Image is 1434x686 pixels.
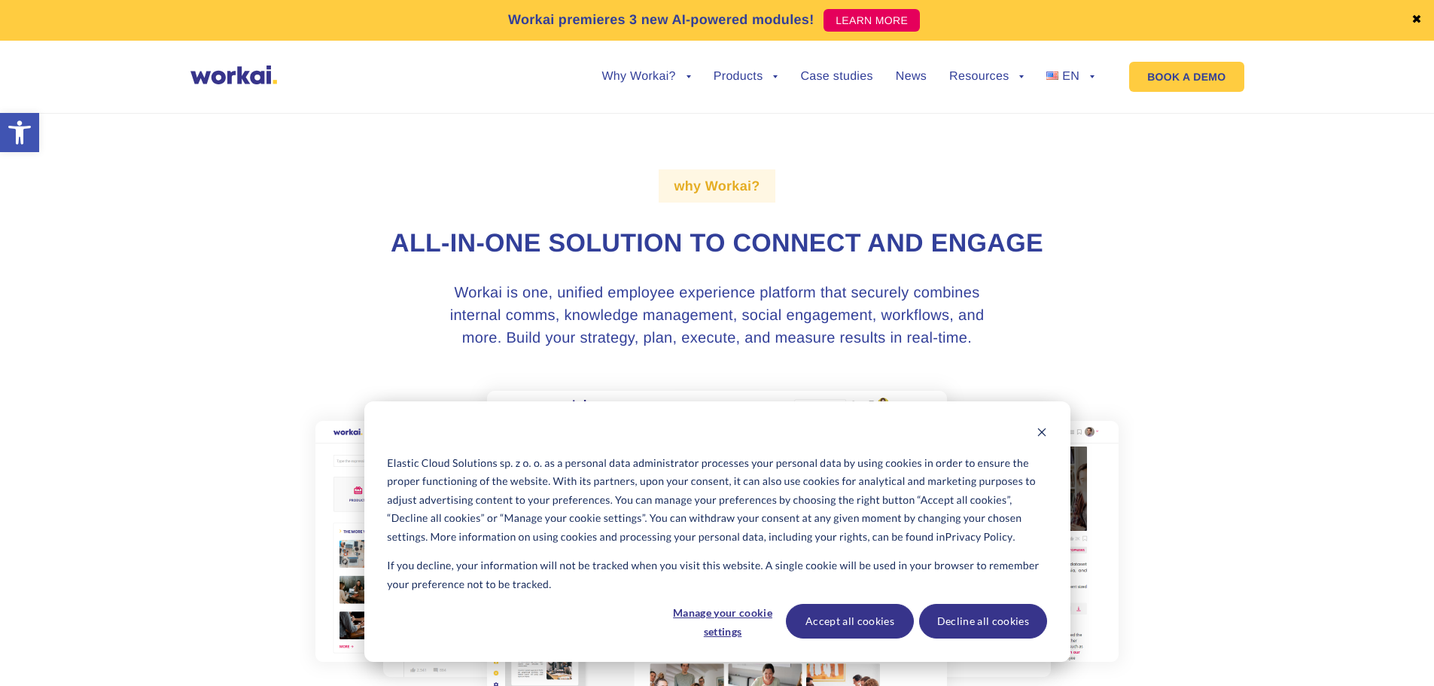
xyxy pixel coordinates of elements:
[601,71,690,83] a: Why Workai?
[665,604,781,639] button: Manage your cookie settings
[1411,14,1422,26] a: ✖
[800,71,872,83] a: Case studies
[79,127,141,140] a: Privacy Policy
[919,604,1047,639] button: Decline all cookies
[245,18,483,48] input: you@company.com
[659,169,775,203] label: why Workai?
[387,556,1046,593] p: If you decline, your information will not be tracked when you visit this website. A single cookie...
[949,71,1024,83] a: Resources
[435,282,1000,349] h3: Workai is one, unified employee experience platform that securely combines internal comms, knowle...
[1129,62,1244,92] a: BOOK A DEMO
[786,604,914,639] button: Accept all cookies
[1062,70,1079,83] span: EN
[896,71,927,83] a: News
[824,9,920,32] a: LEARN MORE
[714,71,778,83] a: Products
[387,454,1046,547] p: Elastic Cloud Solutions sp. z o. o. as a personal data administrator processes your personal data...
[1037,425,1047,444] button: Dismiss cookie banner
[508,10,814,30] p: Workai premieres 3 new AI-powered modules!
[364,401,1070,662] div: Cookie banner
[300,227,1135,261] h1: All-in-one solution to connect and engage
[945,528,1013,547] a: Privacy Policy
